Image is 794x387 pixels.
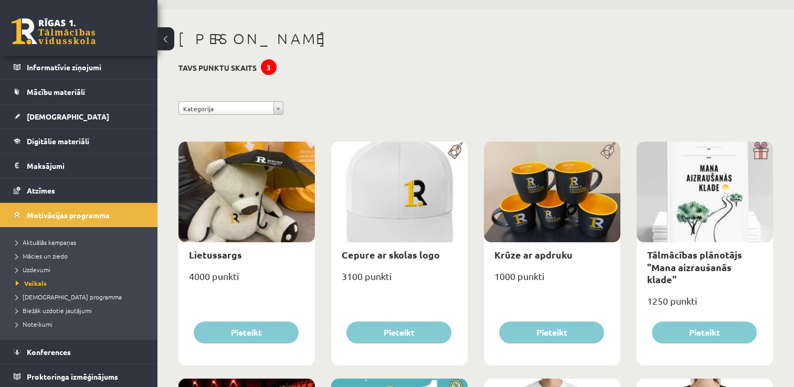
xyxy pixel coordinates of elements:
[14,178,144,202] a: Atzīmes
[178,30,773,48] h1: [PERSON_NAME]
[178,267,315,294] div: 4000 punkti
[14,104,144,128] a: [DEMOGRAPHIC_DATA]
[16,306,92,315] span: Biežāk uzdotie jautājumi
[637,292,773,318] div: 1250 punkti
[27,210,110,220] span: Motivācijas programma
[16,238,76,246] span: Aktuālās kampaņas
[494,249,573,261] a: Krūze ar apdruku
[14,55,144,79] a: Informatīvie ziņojumi
[16,238,147,247] a: Aktuālās kampaņas
[27,112,109,121] span: [DEMOGRAPHIC_DATA]
[331,267,468,294] div: 3100 punkti
[27,347,71,357] span: Konferences
[16,265,147,274] a: Uzdevumi
[16,292,147,302] a: [DEMOGRAPHIC_DATA] programma
[27,186,55,195] span: Atzīmes
[27,372,118,381] span: Proktoringa izmēģinājums
[14,80,144,104] a: Mācību materiāli
[597,142,620,159] img: Populāra prece
[499,321,604,343] button: Pieteikt
[261,59,277,75] div: 3
[749,142,773,159] img: Dāvana ar pārsteigumu
[444,142,468,159] img: Populāra prece
[194,321,299,343] button: Pieteikt
[16,278,147,288] a: Veikals
[27,136,89,146] span: Digitālie materiāli
[346,321,451,343] button: Pieteikt
[342,249,440,261] a: Cepure ar skolas logo
[14,154,144,178] a: Maksājumi
[14,203,144,227] a: Motivācijas programma
[652,321,757,343] button: Pieteikt
[16,279,47,287] span: Veikals
[16,319,147,329] a: Noteikumi
[16,265,50,274] span: Uzdevumi
[16,252,68,260] span: Mācies un ziedo
[14,129,144,153] a: Digitālie materiāli
[183,102,269,115] span: Kategorija
[27,55,144,79] legend: Informatīvie ziņojumi
[178,63,257,72] h3: Tavs punktu skaits
[16,306,147,315] a: Biežāk uzdotie jautājumi
[484,267,620,294] div: 1000 punkti
[16,251,147,261] a: Mācies un ziedo
[647,249,742,285] a: Tālmācības plānotājs "Mana aizraušanās klade"
[27,87,85,96] span: Mācību materiāli
[16,293,122,301] span: [DEMOGRAPHIC_DATA] programma
[27,154,144,178] legend: Maksājumi
[16,320,52,328] span: Noteikumi
[178,101,283,115] a: Kategorija
[12,18,96,45] a: Rīgas 1. Tālmācības vidusskola
[14,340,144,364] a: Konferences
[189,249,242,261] a: Lietussargs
